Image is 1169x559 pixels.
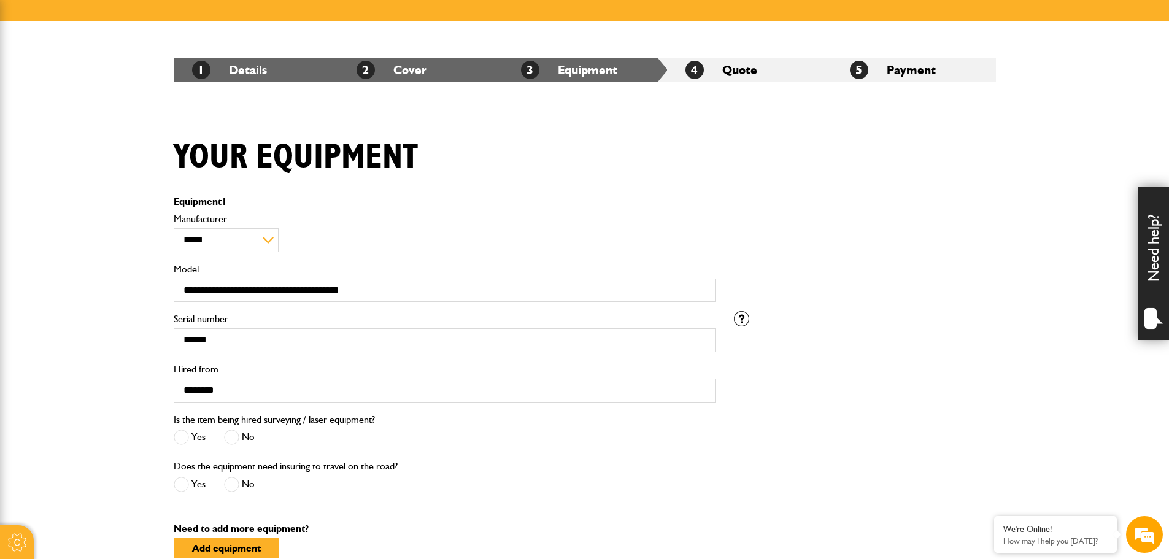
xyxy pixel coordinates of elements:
a: 2Cover [357,63,427,77]
input: Enter your email address [16,150,224,177]
input: Enter your last name [16,114,224,141]
input: Enter your phone number [16,186,224,213]
span: 1 [222,196,227,207]
a: 1Details [192,63,267,77]
p: Equipment [174,197,716,207]
label: Does the equipment need insuring to travel on the road? [174,461,398,471]
label: Serial number [174,314,716,324]
p: How may I help you today? [1003,536,1108,546]
li: Quote [667,58,831,82]
button: Add equipment [174,538,279,558]
span: 4 [685,61,704,79]
label: Yes [174,477,206,492]
span: 5 [850,61,868,79]
label: No [224,430,255,445]
label: Yes [174,430,206,445]
div: Chat with us now [64,69,206,85]
textarea: Type your message and hit 'Enter' [16,222,224,368]
div: Minimize live chat window [201,6,231,36]
span: 1 [192,61,210,79]
p: Need to add more equipment? [174,524,996,534]
div: We're Online! [1003,524,1108,534]
span: 2 [357,61,375,79]
label: Model [174,264,716,274]
div: Need help? [1138,187,1169,340]
label: No [224,477,255,492]
label: Is the item being hired surveying / laser equipment? [174,415,375,425]
em: Start Chat [167,378,223,395]
li: Payment [831,58,996,82]
img: d_20077148190_company_1631870298795_20077148190 [21,68,52,85]
li: Equipment [503,58,667,82]
span: 3 [521,61,539,79]
h1: Your equipment [174,137,418,178]
label: Hired from [174,364,716,374]
label: Manufacturer [174,214,716,224]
